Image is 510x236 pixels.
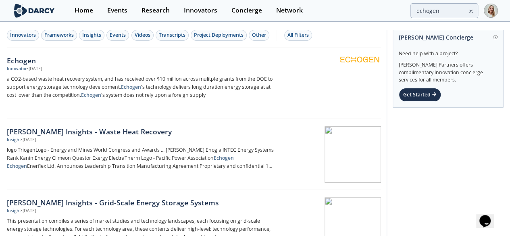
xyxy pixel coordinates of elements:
strong: Echogen [214,155,234,161]
div: Events [107,7,127,14]
div: Other [252,31,266,39]
strong: Echogen [7,163,27,169]
div: Videos [135,31,150,39]
div: [PERSON_NAME] Concierge [399,30,498,44]
iframe: chat widget [476,204,502,228]
button: Project Deployments [191,30,247,41]
button: Frameworks [41,30,77,41]
p: logo TriogenLogo - Energy and Mines World Congress and Awards ... [PERSON_NAME] Enogia INTEC Ener... [7,146,274,170]
button: Transcripts [156,30,189,41]
div: Frameworks [44,31,74,39]
div: [PERSON_NAME] Insights - Waste Heat Recovery [7,126,274,137]
img: logo-wide.svg [12,4,56,18]
button: Videos [131,30,154,41]
div: Research [142,7,170,14]
div: • [DATE] [27,66,42,72]
div: Echogen [7,55,274,66]
div: • [DATE] [21,208,36,214]
button: Events [106,30,129,41]
div: Innovator [7,66,27,72]
strong: Echogen [81,92,101,98]
div: Insight [7,137,21,143]
div: Project Deployments [194,31,244,39]
img: Echogen [340,56,379,63]
button: Innovators [7,30,39,41]
button: All Filters [284,30,312,41]
p: a CO2-based waste heat recovery system, and has received over $10 million across mulitple grants ... [7,75,274,99]
div: [PERSON_NAME] Insights - Grid-Scale Energy Storage Systems [7,197,274,208]
div: [PERSON_NAME] Partners offers complimentary innovation concierge services for all members. [399,57,498,84]
div: Get Started [399,88,441,102]
div: All Filters [287,31,309,39]
div: Innovators [10,31,36,39]
div: Home [75,7,93,14]
div: Innovators [184,7,217,14]
div: • [DATE] [21,137,36,143]
button: Insights [79,30,104,41]
img: information.svg [493,35,498,40]
div: Need help with a project? [399,44,498,57]
div: Network [276,7,303,14]
div: Concierge [231,7,262,14]
div: Insight [7,208,21,214]
div: Insights [82,31,101,39]
div: Events [110,31,126,39]
button: Other [249,30,269,41]
img: Profile [484,4,498,18]
div: Transcripts [159,31,185,39]
a: [PERSON_NAME] Insights - Waste Heat Recovery Insight •[DATE] logo TriogenLogo - Energy and Mines ... [7,119,381,190]
input: Advanced Search [410,3,478,18]
a: Echogen Innovator •[DATE] a CO2-based waste heat recovery system, and has received over $10 milli... [7,48,381,119]
strong: Echogen [121,84,141,90]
